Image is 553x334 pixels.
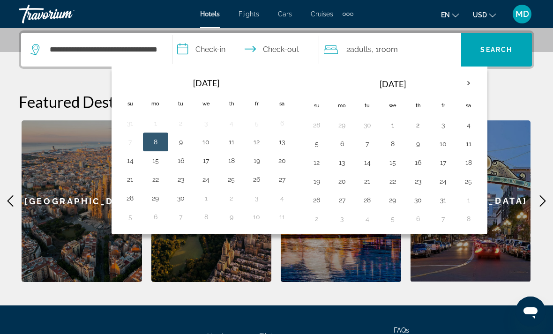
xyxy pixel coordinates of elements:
[411,212,426,225] button: Day 6
[278,10,292,18] a: Cars
[456,73,481,94] button: Next month
[360,193,375,207] button: Day 28
[123,117,138,130] button: Day 31
[249,117,264,130] button: Day 5
[249,135,264,148] button: Day 12
[436,119,451,132] button: Day 3
[360,175,375,188] button: Day 21
[173,117,188,130] button: Day 2
[224,117,239,130] button: Day 4
[411,119,426,132] button: Day 2
[275,135,290,148] button: Day 13
[199,135,214,148] button: Day 10
[224,173,239,186] button: Day 25
[360,119,375,132] button: Day 30
[309,175,324,188] button: Day 19
[275,154,290,167] button: Day 20
[148,135,163,148] button: Day 8
[239,10,259,18] span: Flights
[19,2,112,26] a: Travorium
[360,212,375,225] button: Day 4
[436,156,451,169] button: Day 17
[173,135,188,148] button: Day 9
[224,154,239,167] button: Day 18
[249,192,264,205] button: Day 3
[309,119,324,132] button: Day 28
[335,119,350,132] button: Day 29
[461,212,476,225] button: Day 8
[21,33,532,67] div: Search widget
[411,175,426,188] button: Day 23
[275,210,290,223] button: Day 11
[275,117,290,130] button: Day 6
[249,154,264,167] button: Day 19
[411,156,426,169] button: Day 16
[436,193,451,207] button: Day 31
[200,10,220,18] a: Hotels
[249,210,264,223] button: Day 10
[199,210,214,223] button: Day 8
[199,173,214,186] button: Day 24
[379,45,398,54] span: Room
[385,193,400,207] button: Day 29
[461,119,476,132] button: Day 4
[480,46,512,53] span: Search
[346,43,372,56] span: 2
[385,212,400,225] button: Day 5
[335,137,350,150] button: Day 6
[22,120,142,282] a: [GEOGRAPHIC_DATA]
[309,193,324,207] button: Day 26
[385,156,400,169] button: Day 15
[173,192,188,205] button: Day 30
[411,193,426,207] button: Day 30
[123,154,138,167] button: Day 14
[394,327,409,334] a: FAQs
[123,210,138,223] button: Day 5
[436,175,451,188] button: Day 24
[123,192,138,205] button: Day 28
[461,193,476,207] button: Day 1
[461,33,532,67] button: Search
[335,193,350,207] button: Day 27
[372,43,398,56] span: , 1
[275,192,290,205] button: Day 4
[148,173,163,186] button: Day 22
[385,137,400,150] button: Day 8
[173,154,188,167] button: Day 16
[148,210,163,223] button: Day 6
[173,210,188,223] button: Day 7
[224,135,239,148] button: Day 11
[411,137,426,150] button: Day 9
[360,156,375,169] button: Day 14
[199,192,214,205] button: Day 1
[329,73,456,95] th: [DATE]
[350,45,372,54] span: Adults
[510,4,534,24] button: User Menu
[249,173,264,186] button: Day 26
[441,11,450,19] span: en
[123,173,138,186] button: Day 21
[441,8,459,22] button: Change language
[309,156,324,169] button: Day 12
[311,10,333,18] span: Cruises
[335,156,350,169] button: Day 13
[461,137,476,150] button: Day 11
[461,175,476,188] button: Day 25
[148,154,163,167] button: Day 15
[343,7,353,22] button: Extra navigation items
[461,156,476,169] button: Day 18
[385,175,400,188] button: Day 22
[473,8,496,22] button: Change currency
[173,173,188,186] button: Day 23
[123,135,138,148] button: Day 7
[143,73,269,93] th: [DATE]
[319,33,461,67] button: Travelers: 2 adults, 0 children
[385,119,400,132] button: Day 1
[224,210,239,223] button: Day 9
[148,192,163,205] button: Day 29
[516,297,546,327] iframe: Bouton de lancement de la fenêtre de messagerie
[516,9,529,19] span: MD
[224,192,239,205] button: Day 2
